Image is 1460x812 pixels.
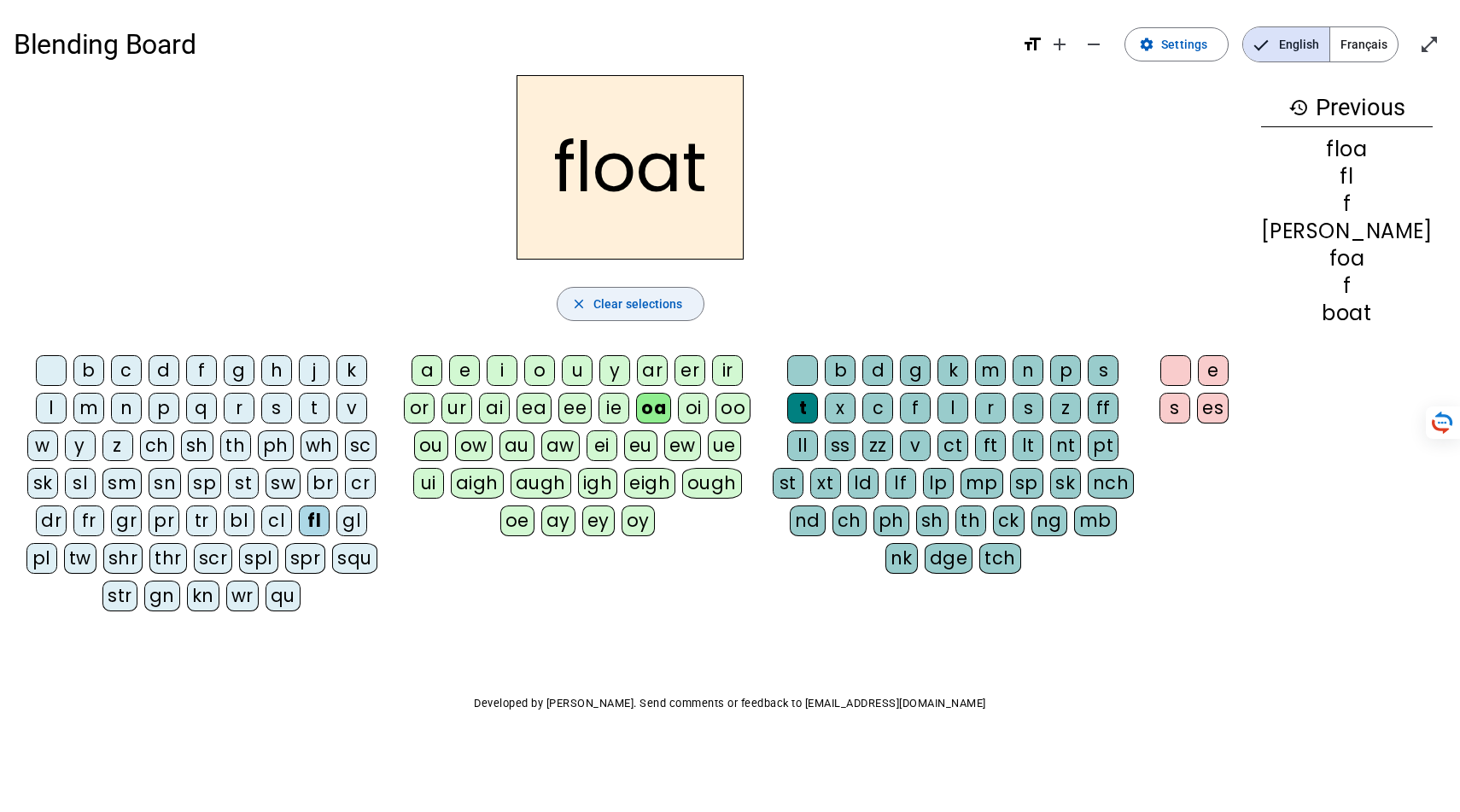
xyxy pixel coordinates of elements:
[562,355,593,386] div: u
[149,543,187,574] div: thr
[1050,355,1081,386] div: p
[715,393,750,424] div: oo
[149,355,179,386] div: d
[455,430,493,461] div: ow
[599,355,630,386] div: y
[487,355,517,386] div: i
[336,355,367,386] div: k
[937,355,968,386] div: k
[511,468,571,499] div: augh
[451,468,504,499] div: aigh
[925,543,973,574] div: dge
[624,430,657,461] div: eu
[1031,505,1067,536] div: ng
[36,393,67,424] div: l
[955,505,986,536] div: th
[599,393,629,424] div: ie
[1261,248,1433,269] div: foa
[1088,468,1135,499] div: nch
[664,430,701,461] div: ew
[862,355,893,386] div: d
[111,393,142,424] div: n
[102,581,137,611] div: str
[825,355,856,386] div: b
[975,355,1006,386] div: m
[299,393,330,424] div: t
[557,287,704,321] button: Clear selections
[541,505,575,536] div: ay
[103,543,143,574] div: shr
[873,505,909,536] div: ph
[1261,303,1433,324] div: boat
[517,75,744,260] h2: float
[345,430,377,461] div: sc
[1013,430,1043,461] div: lt
[587,430,617,461] div: ei
[1049,34,1070,55] mat-icon: add
[593,294,683,314] span: Clear selections
[1261,276,1433,296] div: f
[186,393,217,424] div: q
[961,468,1003,499] div: mp
[975,430,1006,461] div: ft
[1013,355,1043,386] div: n
[1419,34,1440,55] mat-icon: open_in_full
[541,430,580,461] div: aw
[64,543,96,574] div: tw
[1159,393,1190,424] div: s
[787,393,818,424] div: t
[188,468,221,499] div: sp
[571,296,587,312] mat-icon: close
[682,468,742,499] div: ough
[299,355,330,386] div: j
[1124,27,1229,61] button: Settings
[228,468,259,499] div: st
[810,468,841,499] div: xt
[441,393,472,424] div: ur
[637,355,668,386] div: ar
[285,543,326,574] div: spr
[336,505,367,536] div: gl
[404,393,435,424] div: or
[517,393,552,424] div: ea
[1088,393,1118,424] div: ff
[624,468,675,499] div: eigh
[301,430,338,461] div: wh
[499,430,534,461] div: au
[524,355,555,386] div: o
[885,468,916,499] div: lf
[1077,27,1111,61] button: Decrease font size
[1088,430,1118,461] div: pt
[900,393,931,424] div: f
[832,505,867,536] div: ch
[1197,393,1229,424] div: es
[1261,194,1433,214] div: f
[558,393,592,424] div: ee
[299,505,330,536] div: fl
[1330,27,1398,61] span: Français
[993,505,1025,536] div: ck
[900,430,931,461] div: v
[622,505,655,536] div: oy
[1198,355,1229,386] div: e
[149,393,179,424] div: p
[73,355,104,386] div: b
[582,505,615,536] div: ey
[636,393,671,424] div: oa
[1074,505,1117,536] div: mb
[186,505,217,536] div: tr
[266,581,301,611] div: qu
[1050,430,1081,461] div: nt
[787,430,818,461] div: ll
[675,355,705,386] div: er
[102,430,133,461] div: z
[1010,468,1043,499] div: sp
[345,468,376,499] div: cr
[900,355,931,386] div: g
[149,505,179,536] div: pr
[862,430,893,461] div: zz
[181,430,213,461] div: sh
[224,505,254,536] div: bl
[220,430,251,461] div: th
[825,393,856,424] div: x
